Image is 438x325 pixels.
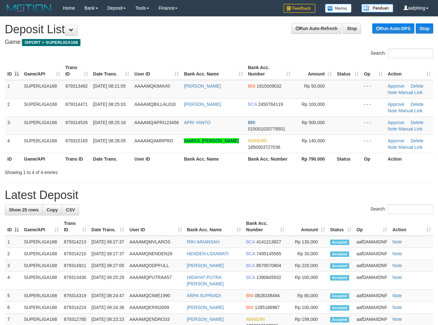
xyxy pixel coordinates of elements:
a: Note [392,275,402,280]
th: ID: activate to sort column descending [5,218,21,236]
span: BCA [246,239,255,244]
td: 4 [5,135,21,153]
td: 879314319 [61,290,89,302]
img: MOTION_logo.png [5,3,53,13]
label: Search: [371,49,433,58]
span: BNI [248,83,255,89]
span: Accepted [330,293,349,299]
span: Accepted [330,240,349,245]
input: Search: [388,49,433,58]
a: Approve [388,138,404,143]
a: Manual Link [398,126,423,131]
span: Copy 1285186967 to clipboard [255,305,280,310]
span: Accepted [330,263,349,269]
span: MANDIRI [248,138,267,143]
th: Status: activate to sort column ascending [334,62,361,80]
a: Note [392,239,402,244]
td: Rp 30,000 [287,248,328,260]
td: Rp 100,000 [287,302,328,313]
td: 1 [5,236,21,248]
a: Copy [42,204,62,215]
span: AAAAMQBILLAL016 [134,102,176,107]
a: APRI YANTO [184,120,210,125]
span: BCA [248,102,257,107]
td: - - - [361,116,385,135]
img: panduan.png [361,4,393,12]
td: aafDAMAIIDNF [354,236,390,248]
a: [PERSON_NAME] [187,317,224,322]
span: ISPORT > SUPERLIGA168 [22,39,80,46]
a: Note [388,108,397,113]
td: Rp 130,000 [287,236,328,248]
td: 3 [5,116,21,135]
span: Rp 140,000 [302,138,325,143]
span: [DATE] 08:25:03 [93,102,126,107]
th: Op [361,153,385,165]
a: Note [392,251,402,256]
td: SUPERLIGA168 [21,80,63,99]
th: Bank Acc. Name: activate to sort column ascending [181,62,245,80]
td: SUPERLIGA168 [21,236,61,248]
th: Date Trans. [91,153,132,165]
th: User ID: activate to sort column ascending [127,218,184,236]
a: Approve [388,83,404,89]
td: 5 [5,290,21,302]
th: Action: activate to sort column ascending [385,62,433,80]
th: Trans ID: activate to sort column ascending [63,62,91,80]
span: BCA [246,263,255,268]
th: Action: activate to sort column ascending [390,218,433,236]
td: Rp 80,000 [287,290,328,302]
a: Manual Link [398,90,423,95]
td: SUPERLIGA168 [21,248,61,260]
a: HIDAYAT PUTRA [PERSON_NAME] [187,275,224,286]
img: Feedback.jpg [283,4,315,13]
span: Accepted [330,317,349,322]
a: Delete [411,120,423,125]
th: Game/API: activate to sort column ascending [21,62,63,80]
td: aafDAMAIIDNF [354,260,390,272]
td: aafDAMAIIDNF [354,290,390,302]
th: Action [385,153,433,165]
a: Approve [388,120,404,125]
th: User ID [132,153,181,165]
td: aafDAMAIIDNF [354,248,390,260]
span: Copy 1915009032 to clipboard [257,83,282,89]
h4: Game: [5,39,433,45]
td: 879314213 [61,236,89,248]
span: Copy 0828338494 to clipboard [255,293,280,298]
a: Note [392,293,402,298]
a: Delete [411,138,423,143]
a: [PERSON_NAME] [184,83,221,89]
td: SUPERLIGA168 [21,98,63,116]
th: Bank Acc. Number: activate to sort column ascending [244,218,287,236]
td: - - - [361,135,385,153]
a: AMIRUL [PERSON_NAME] [184,138,238,143]
span: BRI [248,120,255,125]
span: [DATE] 08:21:05 [93,83,126,89]
span: Rp 500,000 [302,120,325,125]
span: Copy 4141213827 to clipboard [256,239,281,244]
th: Bank Acc. Number [245,153,293,165]
a: Note [392,305,402,310]
span: Accepted [330,305,349,311]
span: Show 25 rows [9,207,39,212]
th: Date Trans.: activate to sort column ascending [91,62,132,80]
span: Copy [47,207,58,212]
span: MANDIRI [246,317,265,322]
th: Trans ID: activate to sort column ascending [61,218,89,236]
span: Accepted [330,251,349,257]
a: Stop [343,23,361,34]
span: Copy 015001020778501 to clipboard [248,126,285,131]
a: Note [388,126,397,131]
div: Showing 1 to 4 of 4 entries [5,167,178,176]
td: 879314210 [61,248,89,260]
th: Trans ID [63,153,91,165]
span: Copy 7495145565 to clipboard [256,251,281,256]
td: SUPERLIGA168 [21,260,61,272]
a: Run Auto-Refresh [291,23,342,34]
span: BCA [246,251,255,256]
span: Rp 50,000 [304,83,325,89]
span: Copy 2450764119 to clipboard [258,102,283,107]
th: Date Trans.: activate to sort column ascending [89,218,127,236]
a: Delete [411,83,423,89]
